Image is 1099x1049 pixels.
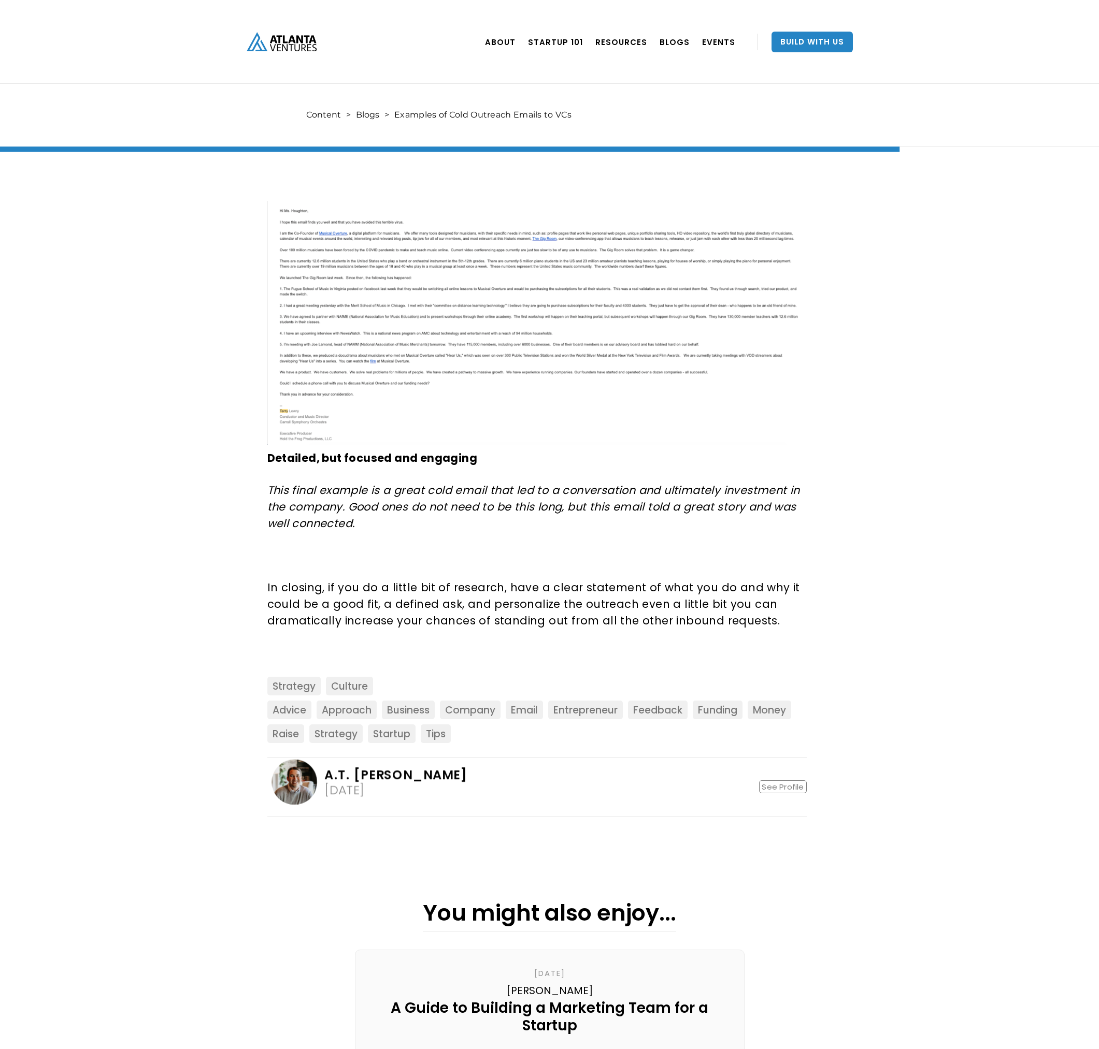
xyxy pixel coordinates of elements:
a: Email [506,701,543,719]
a: ABOUT [485,27,516,56]
a: RESOURCES [595,27,647,56]
a: Money [748,701,791,719]
a: Company [440,701,501,719]
a: See Profile [759,780,806,793]
div: [DATE] [534,968,565,979]
strong: Detailed, but focused and engaging [267,450,478,465]
p: ‍ [267,645,803,661]
a: Funding [693,701,743,719]
a: Startup [368,724,416,743]
a: Business [382,701,435,719]
a: Strategy [309,724,363,743]
a: Content [306,110,341,120]
div: [DATE] [324,783,364,796]
a: Feedback [628,701,688,719]
em: This final example is a great cold email that led to a conversation and ultimately investment in ... [267,483,800,531]
a: Blogs [356,110,379,120]
div: > [384,110,389,120]
h1: You might also enjoy... [423,900,676,931]
a: Advice [267,701,311,719]
div: A Guide to Building a Marketing Team for a Startup [366,999,734,1035]
a: EVENTS [702,27,735,56]
a: Strategy [267,677,321,695]
a: BLOGS [660,27,690,56]
a: Entrepreneur [548,701,623,719]
a: A.T. [PERSON_NAME][DATE] [272,760,468,805]
a: Approach [317,701,377,719]
div: A.T. [PERSON_NAME] [324,768,468,781]
div: [PERSON_NAME] [506,983,593,998]
p: In closing, if you do a little bit of research, have a clear statement of what you do and why it ... [267,579,803,629]
a: Culture [326,677,373,695]
p: ‍ [267,547,803,564]
a: Build With Us [772,32,853,52]
div: Examples of Cold Outreach Emails to VCs [394,110,572,120]
a: Startup 101 [528,27,583,56]
div: > [346,110,351,120]
a: Tips [421,724,451,743]
a: Raise [267,724,304,743]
